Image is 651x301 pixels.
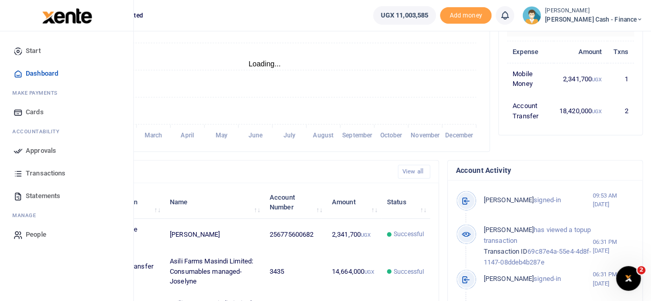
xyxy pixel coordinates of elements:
span: countability [20,128,59,135]
small: 09:53 AM [DATE] [592,191,634,209]
a: View all [398,165,430,179]
tspan: December [445,132,473,139]
tspan: October [380,132,403,139]
td: 2 [607,95,634,127]
a: logo-small logo-large logo-large [41,11,92,19]
span: [PERSON_NAME] [484,275,534,282]
small: UGX [592,109,602,114]
span: ake Payments [17,89,58,97]
small: 06:31 PM [DATE] [592,270,634,288]
span: anage [17,211,37,219]
tspan: August [313,132,333,139]
small: UGX [364,269,374,275]
a: UGX 11,003,585 [373,6,436,25]
a: Start [8,40,125,62]
td: [PERSON_NAME] [164,219,264,251]
p: signed-in [484,195,593,206]
td: 3435 [264,251,326,293]
a: Dashboard [8,62,125,85]
td: 14,664,000 [326,251,381,293]
a: People [8,223,125,246]
th: Expense [507,41,554,63]
small: UGX [361,232,371,238]
span: UGX 11,003,585 [381,10,428,21]
tspan: May [215,132,227,139]
span: [PERSON_NAME] Cash - Finance [545,15,643,24]
span: Dashboard [26,68,58,79]
a: profile-user [PERSON_NAME] [PERSON_NAME] Cash - Finance [522,6,643,25]
th: Amount: activate to sort column ascending [326,186,381,218]
p: has viewed a topup transaction 69c87e4a-55e4-4d8f-1147-08ddeb4b287e [484,225,593,268]
a: Add money [440,11,491,19]
li: Ac [8,123,125,139]
th: Txns [607,41,634,63]
tspan: November [411,132,440,139]
h4: Account Activity [456,165,634,176]
span: Statements [26,191,60,201]
tspan: September [342,132,373,139]
a: Transactions [8,162,125,185]
a: Approvals [8,139,125,162]
span: [PERSON_NAME] [484,226,534,234]
img: logo-large [42,8,92,24]
td: Asili Farms Masindi Limited: Consumables managed-Joselyne [164,251,264,293]
text: Loading... [249,60,281,68]
th: Name: activate to sort column ascending [164,186,264,218]
span: Successful [394,229,424,239]
td: Account Transfer [507,95,554,127]
td: 2,341,700 [554,63,608,95]
span: Transaction ID [484,247,527,255]
li: M [8,207,125,223]
tspan: March [145,132,163,139]
img: profile-user [522,6,541,25]
li: Toup your wallet [440,7,491,24]
a: Cards [8,101,125,123]
span: Successful [394,267,424,276]
th: Account Number: activate to sort column ascending [264,186,326,218]
span: People [26,229,46,240]
iframe: Intercom live chat [616,266,641,291]
span: Transactions [26,168,65,179]
small: UGX [592,77,602,82]
span: Cards [26,107,44,117]
td: 18,420,000 [554,95,608,127]
span: [PERSON_NAME] [484,196,534,204]
small: [PERSON_NAME] [545,7,643,15]
span: Start [26,46,41,56]
span: Add money [440,7,491,24]
th: Status: activate to sort column ascending [381,186,430,218]
tspan: July [283,132,295,139]
a: Statements [8,185,125,207]
p: signed-in [484,274,593,285]
td: Mobile Money [507,63,554,95]
td: 256775600682 [264,219,326,251]
th: Amount [554,41,608,63]
tspan: June [248,132,262,139]
li: M [8,85,125,101]
td: 1 [607,63,634,95]
tspan: April [181,132,194,139]
h4: Recent Transactions [48,166,390,178]
span: 2 [637,266,645,274]
li: Wallet ballance [369,6,440,25]
span: Approvals [26,146,56,156]
td: 2,341,700 [326,219,381,251]
small: 06:31 PM [DATE] [592,238,634,255]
